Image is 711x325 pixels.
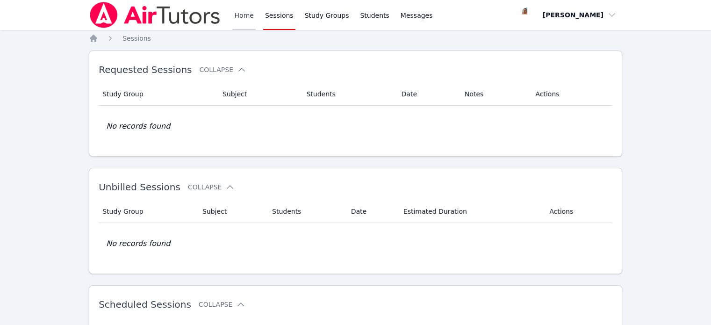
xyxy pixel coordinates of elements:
[459,83,530,106] th: Notes
[89,2,221,28] img: Air Tutors
[345,200,398,223] th: Date
[99,64,192,75] span: Requested Sessions
[197,200,266,223] th: Subject
[99,83,217,106] th: Study Group
[99,299,191,310] span: Scheduled Sessions
[217,83,301,106] th: Subject
[199,300,245,309] button: Collapse
[396,83,459,106] th: Date
[122,34,151,43] a: Sessions
[398,200,544,223] th: Estimated Duration
[89,34,622,43] nav: Breadcrumb
[544,200,612,223] th: Actions
[99,106,612,147] td: No records found
[199,65,246,74] button: Collapse
[99,223,612,264] td: No records found
[99,181,180,193] span: Unbilled Sessions
[99,200,197,223] th: Study Group
[188,182,235,192] button: Collapse
[401,11,433,20] span: Messages
[122,35,151,42] span: Sessions
[301,83,395,106] th: Students
[266,200,345,223] th: Students
[530,83,612,106] th: Actions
